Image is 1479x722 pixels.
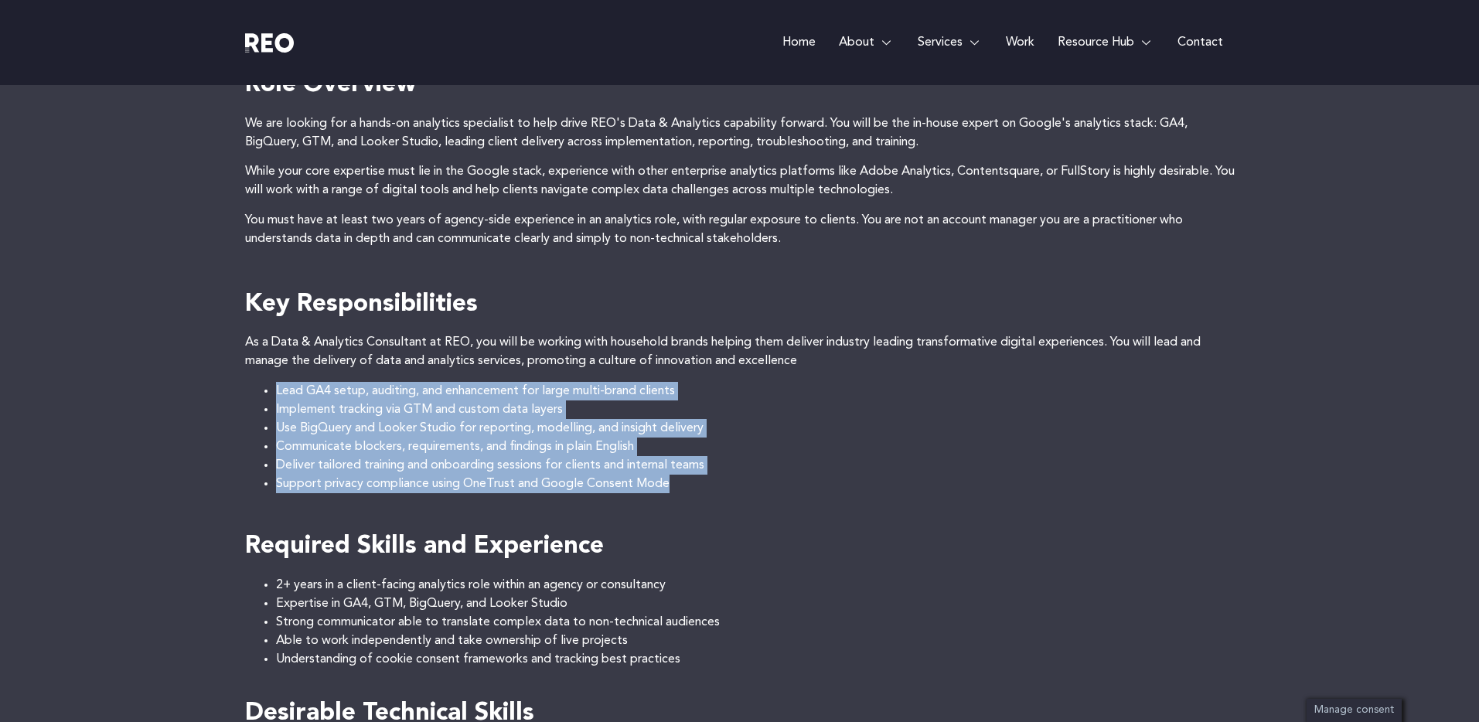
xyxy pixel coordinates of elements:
p: You must have at least two years of agency-side experience in an analytics role, with regular exp... [245,211,1235,248]
strong: Required Skills and Experience [245,534,604,559]
li: Use BigQuery and Looker Studio for reporting, modelling, and insight delivery [276,419,1235,438]
li: Strong communicator able to translate complex data to non-technical audiences [276,613,1235,632]
p: We are looking for a hands-on analytics specialist to help drive REO's Data & Analytics capabilit... [245,114,1235,152]
p: While your core expertise must lie in the Google stack, experience with other enterprise analytic... [245,162,1235,199]
li: Expertise in GA4, GTM, BigQuery, and Looker Studio [276,594,1235,613]
span: Manage consent [1314,705,1394,715]
li: Implement tracking via GTM and custom data layers [276,400,1235,419]
li: Able to work independently and take ownership of live projects [276,632,1235,650]
li: Communicate blockers, requirements, and findings in plain English [276,438,1235,456]
li: Support privacy compliance using OneTrust and Google Consent Mode [276,475,1235,493]
li: 2+ years in a client-facing analytics role within an agency or consultancy [276,576,1235,594]
p: As a Data & Analytics Consultant at REO, you will be working with household brands helping them d... [245,333,1235,370]
strong: Key Responsibilities [245,292,478,317]
strong: Role Overview [245,73,417,97]
li: Lead GA4 setup, auditing, and enhancement for large multi-brand clients [276,382,1235,400]
li: Deliver tailored training and onboarding sessions for clients and internal teams [276,456,1235,475]
li: Understanding of cookie consent frameworks and tracking best practices [276,650,1235,669]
